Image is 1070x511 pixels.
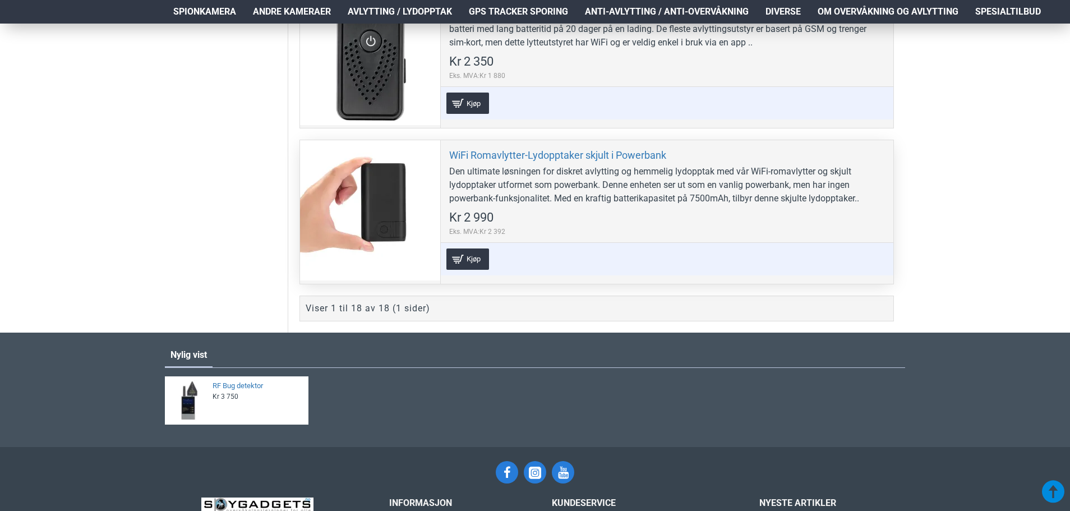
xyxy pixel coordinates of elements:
[213,381,302,391] a: RF Bug detektor
[449,211,494,224] span: Kr 2 990
[449,149,666,162] a: WiFi Romavlytter-Lydopptaker skjult i Powerbank
[165,344,213,366] a: Nylig vist
[464,100,483,107] span: Kjøp
[253,5,331,19] span: Andre kameraer
[552,498,720,508] h3: Kundeservice
[469,5,568,19] span: GPS Tracker Sporing
[759,498,905,508] h3: Nyeste artikler
[464,255,483,263] span: Kjøp
[975,5,1041,19] span: Spesialtilbud
[449,9,885,49] div: Dette er en liten og kraftig WiFi romavlytter med mulighet for lydopptak. Avlyttingsutstyret har ...
[389,498,535,508] h3: INFORMASJON
[169,380,210,421] img: RF Bug detektor
[173,5,236,19] span: Spionkamera
[585,5,749,19] span: Anti-avlytting / Anti-overvåkning
[213,392,238,401] span: Kr 3 750
[300,140,440,280] a: WiFi Romavlytter-Lydopptaker skjult i Powerbank WiFi Romavlytter-Lydopptaker skjult i Powerbank
[765,5,801,19] span: Diverse
[449,227,505,237] span: Eks. MVA:Kr 2 392
[449,56,494,68] span: Kr 2 350
[449,71,505,81] span: Eks. MVA:Kr 1 880
[348,5,452,19] span: Avlytting / Lydopptak
[449,165,885,205] div: Den ultimate løsningen for diskret avlytting og hemmelig lydopptak med vår WiFi-romavlytter og sk...
[818,5,958,19] span: Om overvåkning og avlytting
[306,302,430,315] div: Viser 1 til 18 av 18 (1 sider)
